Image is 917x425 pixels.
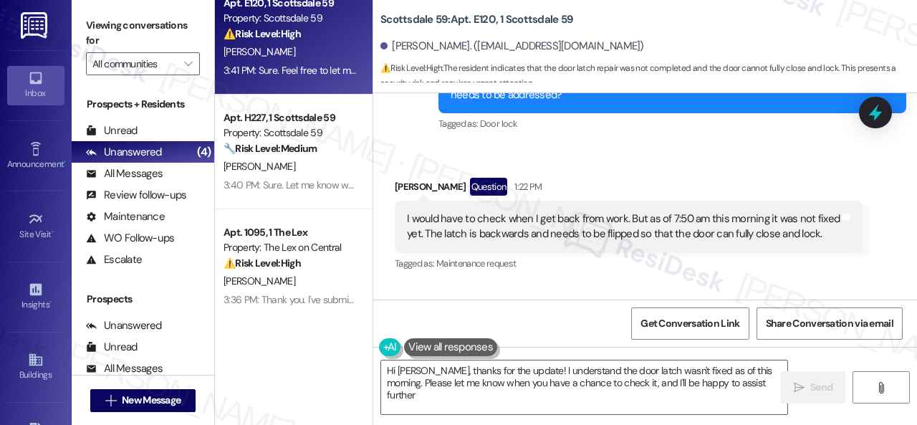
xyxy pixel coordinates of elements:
label: Viewing conversations for [86,14,200,52]
div: Unread [86,340,138,355]
input: All communities [92,52,177,75]
button: New Message [90,389,196,412]
div: Tagged as: [395,253,863,274]
span: • [49,297,52,307]
div: Unanswered [86,318,162,333]
div: All Messages [86,166,163,181]
div: Prospects + Residents [72,97,214,112]
div: Apt. H227, 1 Scottsdale 59 [224,110,356,125]
div: All Messages [86,361,163,376]
strong: 🔧 Risk Level: Medium [224,142,317,155]
textarea: Hi [PERSON_NAME], thanks for the update! I understand the door latch wasn't fixed as of this morn... [381,360,787,414]
strong: ⚠️ Risk Level: High [224,257,301,269]
button: Send [781,371,845,403]
div: Property: Scottsdale 59 [224,11,356,26]
div: Prospects [72,292,214,307]
div: WO Follow-ups [86,231,174,246]
i:  [105,395,116,406]
span: [PERSON_NAME] [224,45,295,58]
button: Get Conversation Link [631,307,749,340]
a: Insights • [7,277,64,316]
span: [PERSON_NAME] [224,274,295,287]
div: Property: Scottsdale 59 [224,125,356,140]
span: New Message [122,393,181,408]
div: 1:22 PM [511,179,542,194]
div: Review follow-ups [86,188,186,203]
strong: ⚠️ Risk Level: High [224,27,301,40]
span: Maintenance request [436,257,517,269]
span: Get Conversation Link [640,316,739,331]
div: Property: The Lex on Central [224,240,356,255]
i:  [184,58,192,70]
b: Scottsdale 59: Apt. E120, 1 Scottsdale 59 [380,12,573,27]
div: (4) [193,141,214,163]
span: • [52,227,54,237]
div: Unanswered [86,145,162,160]
span: • [64,157,66,167]
span: : The resident indicates that the door latch repair was not completed and the door cannot fully c... [380,61,917,92]
div: 3:40 PM: Sure. Let me know when you've had a chance to check your disposal. Thank you. [224,178,597,191]
img: ResiDesk Logo [21,12,50,39]
span: [PERSON_NAME] [224,160,295,173]
strong: ⚠️ Risk Level: High [380,62,442,74]
span: Send [810,380,832,395]
div: Tagged as: [438,113,906,134]
div: Unread [86,123,138,138]
a: Buildings [7,348,64,386]
i:  [794,382,805,393]
a: Site Visit • [7,207,64,246]
div: 3:41 PM: Sure. Feel free to let me know if further assistance is required. Thank you! [224,64,560,77]
div: I would have to check when I get back from work. But as of 7:50 am this morning it was not fixed ... [407,211,840,242]
div: [PERSON_NAME]. ([EMAIL_ADDRESS][DOMAIN_NAME]) [380,39,644,54]
div: Escalate [86,252,142,267]
span: Door lock [480,118,517,130]
i:  [875,382,886,393]
div: Question [470,178,508,196]
div: Apt. 1095, 1 The Lex [224,225,356,240]
div: 3:36 PM: Thank you. I've submitted a work order for that, too. Enjoy your day! [224,293,539,306]
button: Share Conversation via email [757,307,903,340]
div: Maintenance [86,209,165,224]
div: [PERSON_NAME] [395,178,863,201]
span: Share Conversation via email [766,316,893,331]
a: Inbox [7,66,64,105]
